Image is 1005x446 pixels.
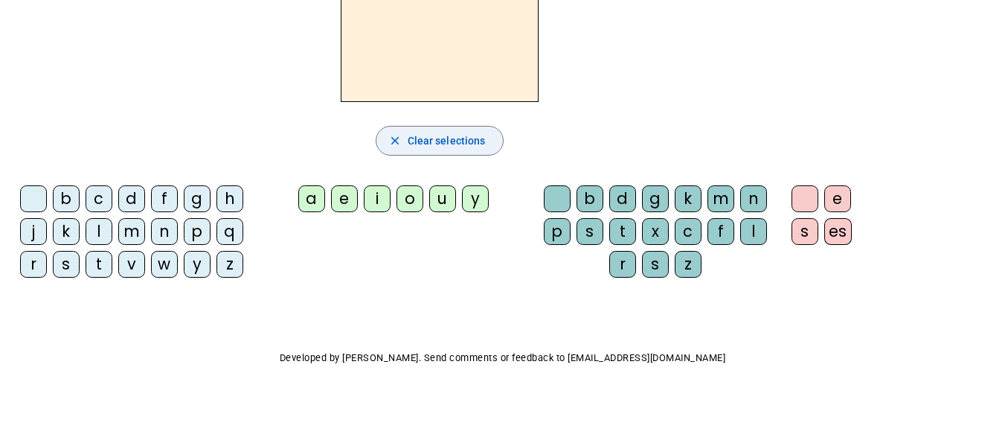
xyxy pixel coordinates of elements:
[331,185,358,212] div: e
[824,185,851,212] div: e
[298,185,325,212] div: a
[824,218,852,245] div: es
[707,218,734,245] div: f
[151,218,178,245] div: n
[364,185,391,212] div: i
[675,218,701,245] div: c
[740,185,767,212] div: n
[216,251,243,278] div: z
[642,185,669,212] div: g
[12,349,993,367] p: Developed by [PERSON_NAME]. Send comments or feedback to [EMAIL_ADDRESS][DOMAIN_NAME]
[577,185,603,212] div: b
[792,218,818,245] div: s
[609,218,636,245] div: t
[184,218,211,245] div: p
[642,218,669,245] div: x
[707,185,734,212] div: m
[429,185,456,212] div: u
[675,185,701,212] div: k
[609,185,636,212] div: d
[216,185,243,212] div: h
[388,134,402,147] mat-icon: close
[396,185,423,212] div: o
[544,218,571,245] div: p
[740,218,767,245] div: l
[86,185,112,212] div: c
[642,251,669,278] div: s
[86,251,112,278] div: t
[20,218,47,245] div: j
[184,185,211,212] div: g
[53,218,80,245] div: k
[118,185,145,212] div: d
[118,251,145,278] div: v
[184,251,211,278] div: y
[151,251,178,278] div: w
[376,126,504,156] button: Clear selections
[216,218,243,245] div: q
[462,185,489,212] div: y
[675,251,701,278] div: z
[118,218,145,245] div: m
[53,251,80,278] div: s
[408,132,486,150] span: Clear selections
[53,185,80,212] div: b
[20,251,47,278] div: r
[609,251,636,278] div: r
[577,218,603,245] div: s
[151,185,178,212] div: f
[86,218,112,245] div: l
